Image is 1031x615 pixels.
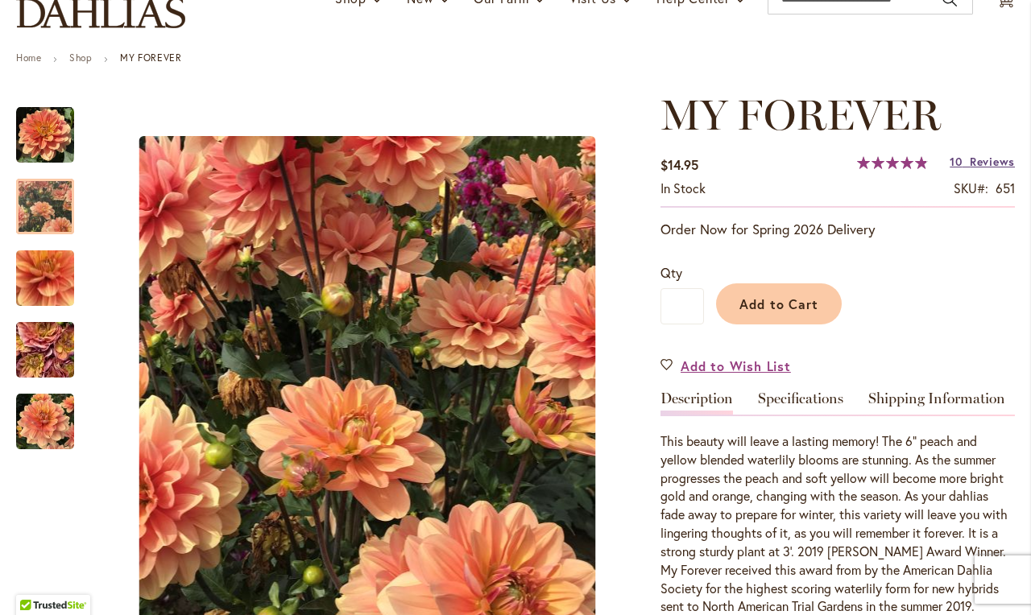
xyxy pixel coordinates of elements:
[681,357,791,375] span: Add to Wish List
[970,154,1015,169] span: Reviews
[758,391,843,415] a: Specifications
[16,234,90,306] div: MY FOREVER
[660,180,706,198] div: Availability
[739,295,819,312] span: Add to Cart
[69,52,92,64] a: Shop
[16,393,74,451] img: MY FOREVER
[868,391,1005,415] a: Shipping Information
[16,163,90,234] div: MY FOREVER
[16,106,74,164] img: MY FOREVER
[954,180,988,196] strong: SKU
[950,154,962,169] span: 10
[660,180,706,196] span: In stock
[950,154,1015,169] a: 10 Reviews
[16,91,90,163] div: MY FOREVER
[857,156,928,169] div: 97%
[996,180,1015,198] div: 651
[660,264,682,281] span: Qty
[660,391,733,415] a: Description
[16,52,41,64] a: Home
[660,220,1015,239] p: Order Now for Spring 2026 Delivery
[12,558,57,603] iframe: Launch Accessibility Center
[716,283,842,324] button: Add to Cart
[16,306,90,378] div: MY FOREVER
[660,89,941,140] span: MY FOREVER
[660,357,791,375] a: Add to Wish List
[660,156,698,173] span: $14.95
[120,52,181,64] strong: MY FOREVER
[16,378,74,449] div: MY FOREVER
